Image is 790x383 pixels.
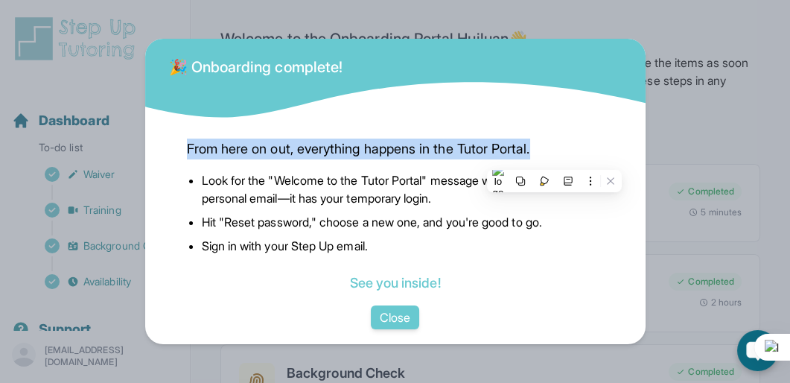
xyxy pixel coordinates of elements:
li: Look for the "Welcome to the Tutor Portal" message we sent to your personal email—it has your tem... [202,171,604,207]
span: From here on out, everything happens in the Tutor Portal. [187,139,604,159]
button: chat-button [737,330,778,371]
a: See you inside! [349,275,440,291]
li: Sign in with your Step Up email. [202,237,604,255]
button: Close [371,306,419,329]
div: 🎉 Onboarding complete! [169,48,343,77]
li: Hit "Reset password," choose a new one, and you're good to go. [202,213,604,231]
